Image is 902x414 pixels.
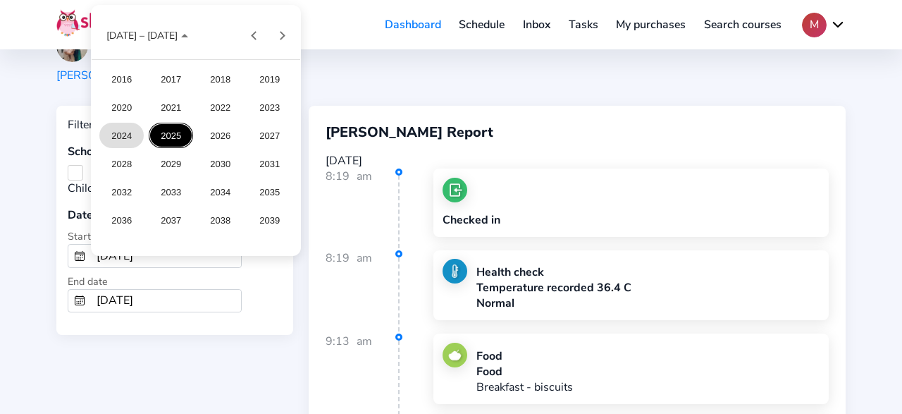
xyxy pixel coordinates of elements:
div: 2018 [198,66,242,92]
div: 2019 [247,66,292,92]
td: 2018 [196,65,245,93]
td: 2016 [97,65,147,93]
td: 2022 [196,93,245,121]
span: [DATE] – [DATE] [106,29,178,42]
div: 2026 [198,123,242,148]
td: 2024 [97,121,147,150]
div: 2029 [149,151,193,176]
td: 2029 [147,150,196,178]
div: 2024 [99,123,144,148]
td: 2028 [97,150,147,178]
div: 2017 [149,66,193,92]
button: Choose date [95,21,199,49]
td: 2035 [245,178,295,206]
div: 2031 [247,151,292,176]
td: 2034 [196,178,245,206]
td: 2025 [147,121,196,150]
td: 2037 [147,206,196,234]
div: 2038 [198,207,242,233]
div: 2036 [99,207,144,233]
td: 2017 [147,65,196,93]
div: 2037 [149,207,193,233]
td: 2026 [196,121,245,150]
div: 2023 [247,95,292,120]
div: 2028 [99,151,144,176]
div: 2020 [99,95,144,120]
td: 2033 [147,178,196,206]
td: 2036 [97,206,147,234]
div: 2033 [149,179,193,205]
div: 2027 [247,123,292,148]
div: 2021 [149,95,193,120]
td: 2039 [245,206,295,234]
td: 2032 [97,178,147,206]
div: 2035 [247,179,292,205]
td: 2020 [97,93,147,121]
td: 2027 [245,121,295,150]
td: 2031 [245,150,295,178]
div: 2025 [149,123,193,148]
div: 2016 [99,66,144,92]
td: 2023 [245,93,295,121]
div: 2039 [247,207,292,233]
div: 2022 [198,95,242,120]
div: 2034 [198,179,242,205]
button: Previous 20 years [240,21,268,49]
td: 2021 [147,93,196,121]
div: 2030 [198,151,242,176]
td: 2030 [196,150,245,178]
button: Next 20 years [268,21,296,49]
td: 2038 [196,206,245,234]
td: 2019 [245,65,295,93]
div: 2032 [99,179,144,205]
